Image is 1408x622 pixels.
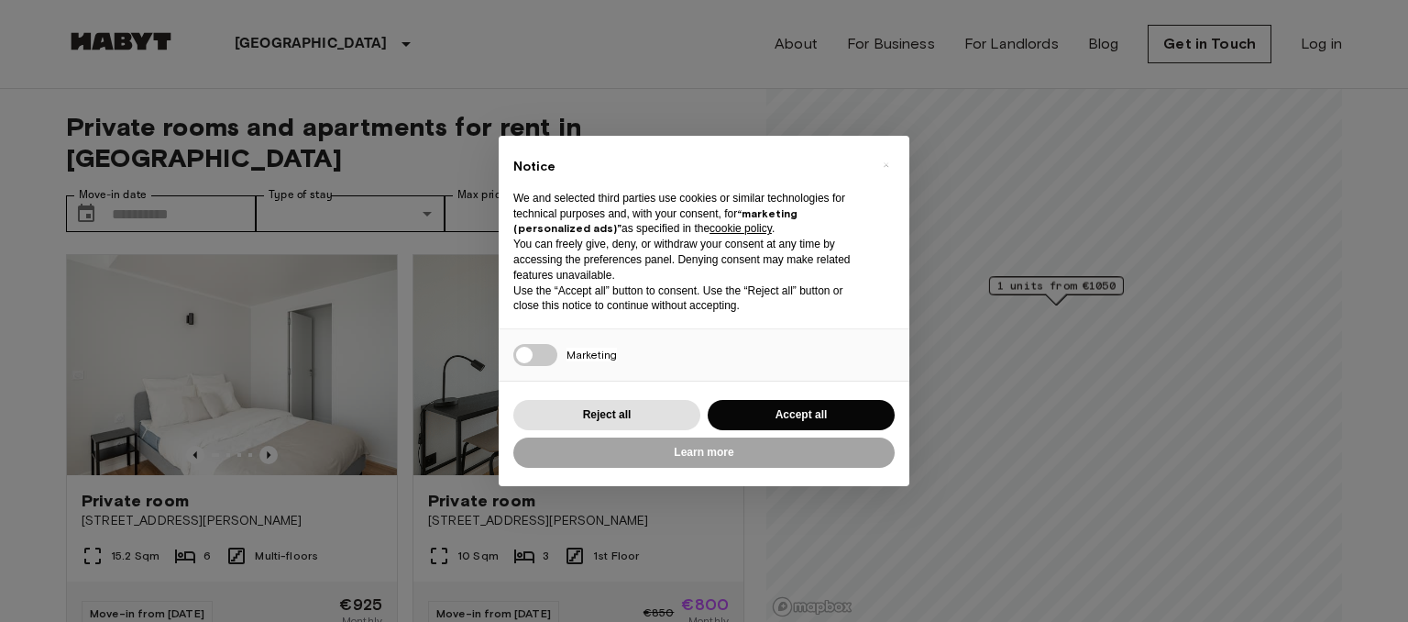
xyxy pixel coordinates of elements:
button: Close this notice [871,150,900,180]
button: Learn more [513,438,895,468]
h2: Notice [513,158,865,176]
span: × [883,154,889,176]
button: Reject all [513,400,700,430]
p: Use the “Accept all” button to consent. Use the “Reject all” button or close this notice to conti... [513,283,865,315]
p: You can freely give, deny, or withdraw your consent at any time by accessing the preferences pane... [513,237,865,283]
button: Accept all [708,400,895,430]
span: Marketing [566,348,617,361]
strong: “marketing (personalized ads)” [513,206,797,236]
a: cookie policy [709,222,772,235]
p: We and selected third parties use cookies or similar technologies for technical purposes and, wit... [513,191,865,237]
